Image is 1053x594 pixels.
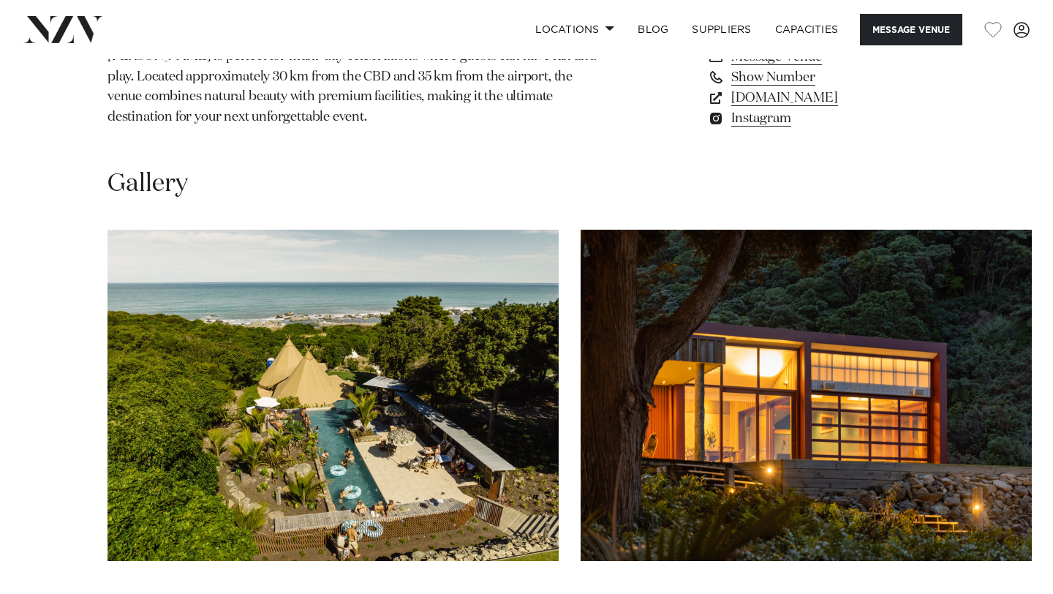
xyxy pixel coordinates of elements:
img: nzv-logo.png [23,16,103,42]
a: SUPPLIERS [680,14,763,45]
swiper-slide: 2 / 29 [581,230,1032,561]
a: Capacities [763,14,850,45]
a: [DOMAIN_NAME] [707,87,946,108]
button: Message Venue [860,14,962,45]
a: Show Number [707,67,946,87]
a: BLOG [626,14,680,45]
a: Locations [524,14,626,45]
a: Instagram [707,108,946,128]
swiper-slide: 1 / 29 [107,230,559,561]
h2: Gallery [107,168,188,200]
